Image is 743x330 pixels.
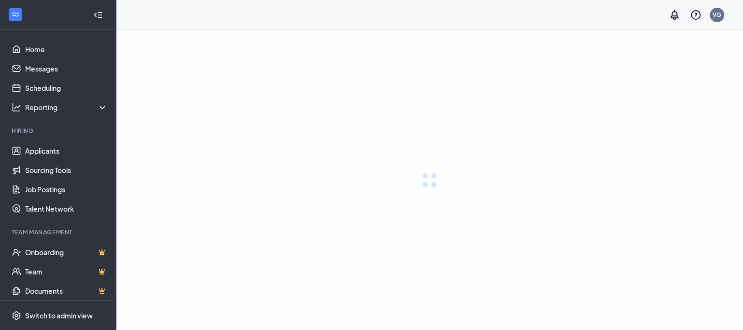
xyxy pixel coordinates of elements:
[12,127,106,135] div: Hiring
[25,40,108,59] a: Home
[713,11,721,19] div: VG
[25,78,108,98] a: Scheduling
[690,9,701,21] svg: QuestionInfo
[12,311,21,320] svg: Settings
[25,141,108,160] a: Applicants
[25,243,108,262] a: OnboardingCrown
[93,10,103,20] svg: Collapse
[25,311,93,320] div: Switch to admin view
[12,228,106,236] div: Team Management
[25,199,108,218] a: Talent Network
[25,262,108,281] a: TeamCrown
[25,102,108,112] div: Reporting
[11,10,20,19] svg: WorkstreamLogo
[25,281,108,301] a: DocumentsCrown
[12,102,21,112] svg: Analysis
[669,9,680,21] svg: Notifications
[25,160,108,180] a: Sourcing Tools
[25,180,108,199] a: Job Postings
[25,59,108,78] a: Messages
